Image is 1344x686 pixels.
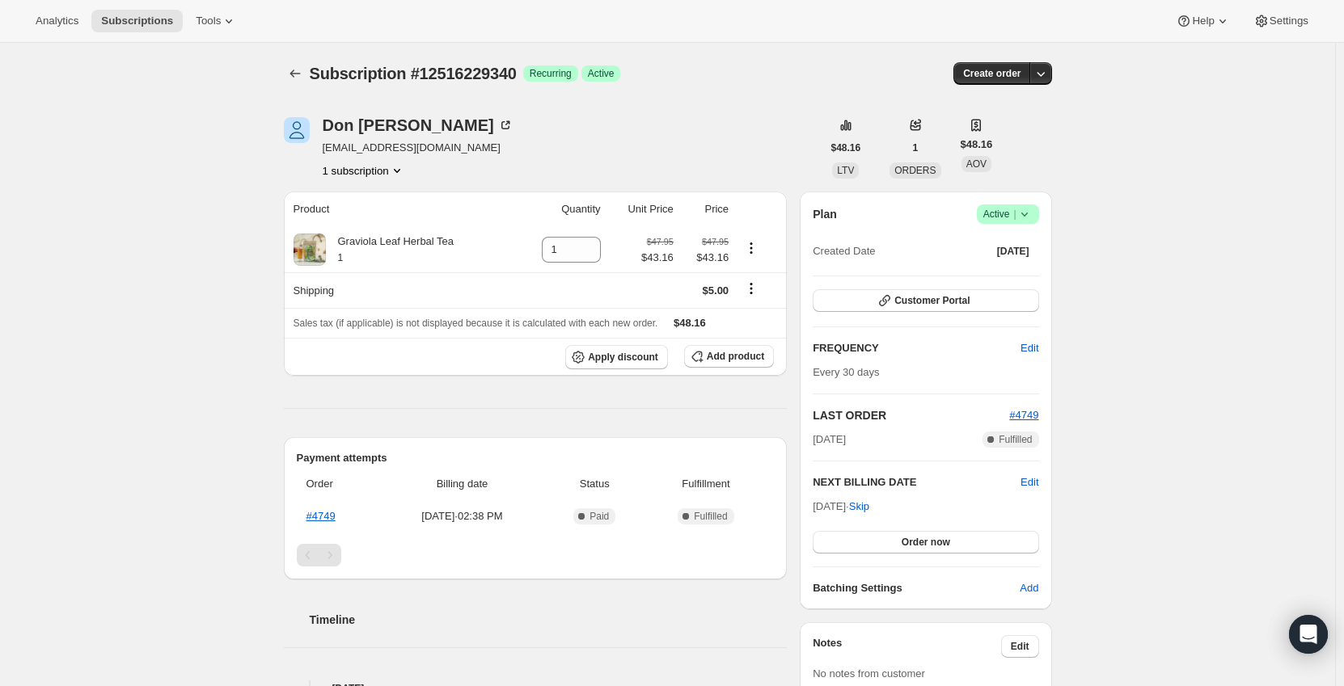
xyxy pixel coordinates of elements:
span: Apply discount [588,351,658,364]
span: Edit [1021,340,1038,356]
small: $47.95 [647,237,674,246]
span: $48.16 [674,317,706,329]
span: Analytics [36,15,78,27]
span: Customer Portal [894,294,970,307]
span: Add product [707,350,764,363]
span: [DATE] [813,431,846,448]
button: Add [1010,575,1048,601]
span: [EMAIL_ADDRESS][DOMAIN_NAME] [323,140,514,156]
span: Created Date [813,243,875,259]
button: Create order [953,62,1030,85]
button: Tools [186,10,247,32]
span: Help [1192,15,1214,27]
span: Status [552,476,638,492]
button: #4749 [1009,407,1038,423]
span: Fulfilled [999,433,1032,446]
span: 1 [913,141,919,154]
div: Graviola Leaf Herbal Tea [326,234,454,266]
button: Product actions [738,239,764,257]
span: Edit [1011,640,1029,653]
a: #4749 [306,510,336,522]
h3: Notes [813,635,1001,658]
h2: Payment attempts [297,450,775,466]
span: [DATE] · [813,500,869,512]
span: Active [983,206,1033,222]
span: Subscriptions [101,15,173,27]
button: Skip [839,494,879,520]
h6: Batching Settings [813,580,1020,596]
button: $48.16 [822,137,871,159]
span: $48.16 [831,141,861,154]
span: | [1013,208,1016,221]
button: 1 [903,137,928,159]
span: Skip [849,499,869,515]
nav: Pagination [297,544,775,566]
img: product img [294,234,326,266]
button: Edit [1021,474,1038,490]
h2: Timeline [310,612,788,628]
th: Price [678,191,733,227]
span: Tools [196,15,221,27]
span: $48.16 [961,137,993,153]
span: ORDERS [894,165,936,176]
span: Every 30 days [813,366,879,378]
h2: Plan [813,206,837,222]
span: Fulfilled [694,510,727,523]
th: Unit Price [606,191,678,227]
button: Edit [1001,635,1039,658]
button: Add product [684,345,774,368]
th: Product [284,191,515,227]
button: Apply discount [565,345,668,369]
span: LTV [837,165,854,176]
button: Edit [1011,335,1048,361]
span: Settings [1270,15,1308,27]
th: Quantity [514,191,605,227]
h2: FREQUENCY [813,340,1021,356]
button: Subscriptions [284,62,306,85]
span: AOV [966,158,987,170]
span: Don Ruggles [284,117,310,143]
a: #4749 [1009,409,1038,421]
button: [DATE] [987,240,1039,263]
span: No notes from customer [813,667,925,680]
th: Shipping [284,272,515,308]
h2: LAST ORDER [813,407,1009,423]
button: Help [1166,10,1240,32]
span: $43.16 [683,250,729,266]
span: Subscription #12516229340 [310,65,517,82]
span: Create order [963,67,1021,80]
div: Open Intercom Messenger [1289,615,1328,654]
button: Customer Portal [813,289,1038,312]
button: Subscriptions [91,10,183,32]
button: Analytics [26,10,88,32]
h2: NEXT BILLING DATE [813,474,1021,490]
span: Order now [902,536,950,549]
button: Product actions [323,162,405,179]
span: $43.16 [641,250,674,266]
small: $47.95 [702,237,729,246]
button: Shipping actions [738,280,764,297]
span: $5.00 [703,284,729,297]
th: Order [297,466,378,502]
span: Sales tax (if applicable) is not displayed because it is calculated with each new order. [294,318,658,329]
span: Billing date [382,476,542,492]
span: Paid [590,510,609,523]
span: Add [1020,580,1038,596]
span: Active [588,67,615,80]
div: Don [PERSON_NAME] [323,117,514,133]
span: [DATE] · 02:38 PM [382,508,542,524]
button: Settings [1244,10,1318,32]
button: Order now [813,531,1038,553]
span: Recurring [530,67,572,80]
span: Fulfillment [648,476,764,492]
span: [DATE] [997,245,1029,258]
small: 1 [338,252,344,263]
